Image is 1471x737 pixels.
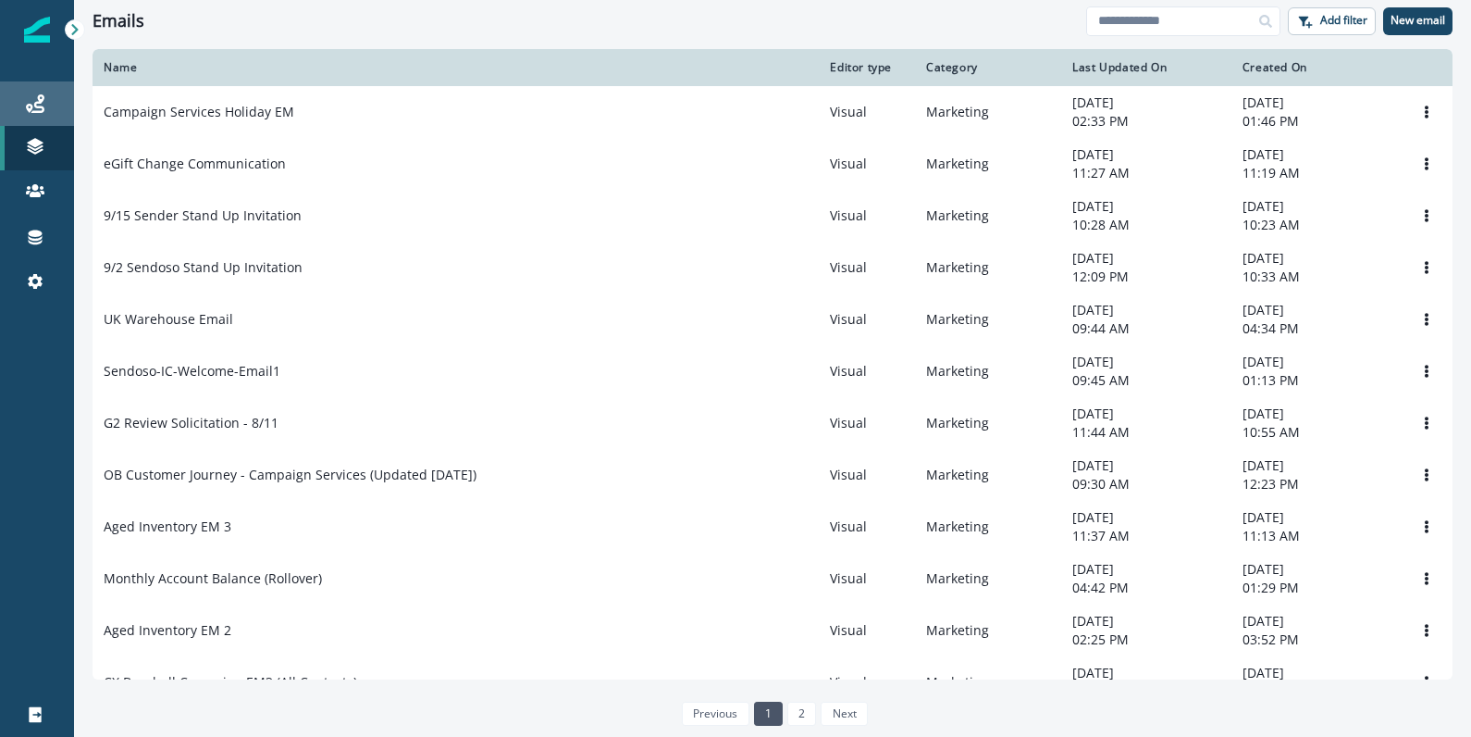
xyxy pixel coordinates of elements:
[93,11,144,31] h1: Emails
[1072,508,1220,527] p: [DATE]
[1242,319,1390,338] p: 04:34 PM
[1072,560,1220,579] p: [DATE]
[1412,357,1441,385] button: Options
[1242,145,1390,164] p: [DATE]
[104,621,231,640] p: Aged Inventory EM 2
[1242,475,1390,493] p: 12:23 PM
[1242,164,1390,182] p: 11:19 AM
[1072,164,1220,182] p: 11:27 AM
[1072,268,1220,286] p: 12:09 PM
[93,242,1452,294] a: 9/2 Sendoso Stand Up InvitationVisualMarketing[DATE]12:09 PM[DATE]10:33 AMOptions
[819,294,915,345] td: Visual
[93,656,1452,708] a: CX Baseball Campaign EM3 (All Contacts)VisualMarketing[DATE]02:15 PM[DATE]02:11 PMOptions
[1072,456,1220,475] p: [DATE]
[915,656,1061,708] td: Marketing
[1072,371,1220,390] p: 09:45 AM
[104,155,286,173] p: eGift Change Communication
[819,501,915,553] td: Visual
[915,138,1061,190] td: Marketing
[926,60,1050,75] div: Category
[1072,353,1220,371] p: [DATE]
[915,345,1061,397] td: Marketing
[1320,14,1367,27] p: Add filter
[819,553,915,605] td: Visual
[819,86,915,138] td: Visual
[104,258,303,277] p: 9/2 Sendoso Stand Up Invitation
[1072,423,1220,442] p: 11:44 AM
[677,702,868,726] ul: Pagination
[1242,94,1390,112] p: [DATE]
[104,60,808,75] div: Name
[915,242,1061,294] td: Marketing
[1242,456,1390,475] p: [DATE]
[1072,145,1220,164] p: [DATE]
[1072,475,1220,493] p: 09:30 AM
[819,656,915,708] td: Visual
[1072,60,1220,75] div: Last Updated On
[93,449,1452,501] a: OB Customer Journey - Campaign Services (Updated [DATE])VisualMarketing[DATE]09:30 AM[DATE]12:23 ...
[1242,249,1390,268] p: [DATE]
[104,466,476,484] p: OB Customer Journey - Campaign Services (Updated [DATE])
[1242,664,1390,682] p: [DATE]
[1242,631,1390,649] p: 03:52 PM
[1242,423,1390,442] p: 10:55 AM
[104,569,322,588] p: Monthly Account Balance (Rollover)
[1412,254,1441,281] button: Options
[93,190,1452,242] a: 9/15 Sender Stand Up InvitationVisualMarketing[DATE]10:28 AM[DATE]10:23 AMOptions
[754,702,783,726] a: Page 1 is your current page
[1242,216,1390,234] p: 10:23 AM
[1072,301,1220,319] p: [DATE]
[1072,405,1220,423] p: [DATE]
[1072,249,1220,268] p: [DATE]
[1242,371,1390,390] p: 01:13 PM
[1242,560,1390,579] p: [DATE]
[1242,405,1390,423] p: [DATE]
[830,60,904,75] div: Editor type
[821,702,867,726] a: Next page
[915,86,1061,138] td: Marketing
[819,449,915,501] td: Visual
[915,397,1061,449] td: Marketing
[1072,631,1220,649] p: 02:25 PM
[1412,513,1441,541] button: Options
[104,206,302,225] p: 9/15 Sender Stand Up Invitation
[1242,268,1390,286] p: 10:33 AM
[1072,579,1220,597] p: 04:42 PM
[1072,664,1220,682] p: [DATE]
[1072,112,1220,131] p: 02:33 PM
[93,553,1452,605] a: Monthly Account Balance (Rollover)VisualMarketing[DATE]04:42 PM[DATE]01:29 PMOptions
[1242,612,1390,631] p: [DATE]
[1242,301,1390,319] p: [DATE]
[1412,461,1441,489] button: Options
[93,294,1452,345] a: UK Warehouse EmailVisualMarketing[DATE]09:44 AM[DATE]04:34 PMOptions
[1072,94,1220,112] p: [DATE]
[104,518,231,536] p: Aged Inventory EM 3
[1391,14,1445,27] p: New email
[915,605,1061,656] td: Marketing
[1072,527,1220,545] p: 11:37 AM
[1412,98,1441,126] button: Options
[915,501,1061,553] td: Marketing
[1242,112,1390,131] p: 01:46 PM
[1242,508,1390,527] p: [DATE]
[1242,579,1390,597] p: 01:29 PM
[104,103,294,121] p: Campaign Services Holiday EM
[1412,409,1441,437] button: Options
[104,673,357,692] p: CX Baseball Campaign EM3 (All Contacts)
[1072,197,1220,216] p: [DATE]
[915,449,1061,501] td: Marketing
[93,86,1452,138] a: Campaign Services Holiday EMVisualMarketing[DATE]02:33 PM[DATE]01:46 PMOptions
[819,138,915,190] td: Visual
[819,345,915,397] td: Visual
[104,362,280,381] p: Sendoso-IC-Welcome-Email1
[1242,353,1390,371] p: [DATE]
[104,414,278,432] p: G2 Review Solicitation - 8/11
[93,397,1452,449] a: G2 Review Solicitation - 8/11VisualMarketing[DATE]11:44 AM[DATE]10:55 AMOptions
[1412,202,1441,230] button: Options
[819,242,915,294] td: Visual
[1242,527,1390,545] p: 11:13 AM
[1412,565,1441,593] button: Options
[915,553,1061,605] td: Marketing
[819,397,915,449] td: Visual
[787,702,816,726] a: Page 2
